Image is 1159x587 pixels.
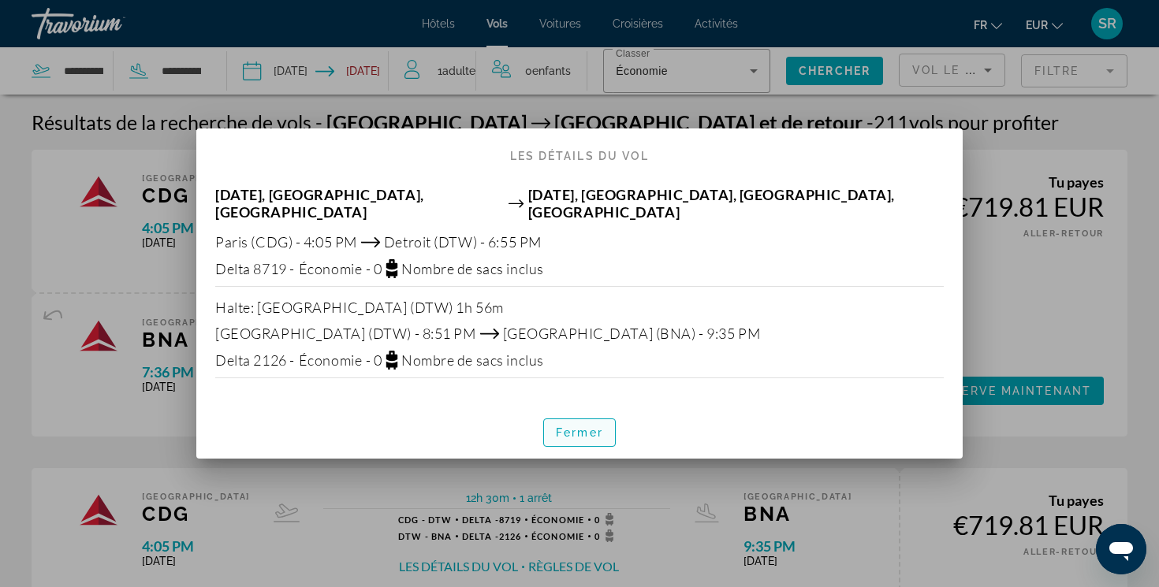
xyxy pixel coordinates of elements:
[299,260,363,277] span: Économie
[543,418,616,447] button: Fermer
[196,128,963,169] h2: Les détails du vol
[215,351,944,370] div: Delta 2126 -
[215,233,357,251] span: Paris (CDG) - 4:05 PM
[528,186,944,221] span: [DATE], [GEOGRAPHIC_DATA], [GEOGRAPHIC_DATA], [GEOGRAPHIC_DATA]
[384,233,542,251] span: Detroit (DTW) - 6:55 PM
[215,299,251,316] span: Halte
[401,351,544,369] span: Nombre de sacs inclus
[366,260,382,277] span: - 0
[503,325,761,342] span: [GEOGRAPHIC_DATA] (BNA) - 9:35 PM
[556,426,603,439] span: Fermer
[1096,524,1146,574] iframe: Bouton de lancement de la fenêtre de messagerie
[215,299,944,316] div: : [GEOGRAPHIC_DATA] (DTW) 1h 56m
[215,259,944,278] div: Delta 8719 -
[401,260,544,277] span: Nombre de sacs inclus
[215,186,505,221] span: [DATE], [GEOGRAPHIC_DATA], [GEOGRAPHIC_DATA]
[299,351,363,369] span: Économie
[366,351,382,369] span: - 0
[215,325,476,342] span: [GEOGRAPHIC_DATA] (DTW) - 8:51 PM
